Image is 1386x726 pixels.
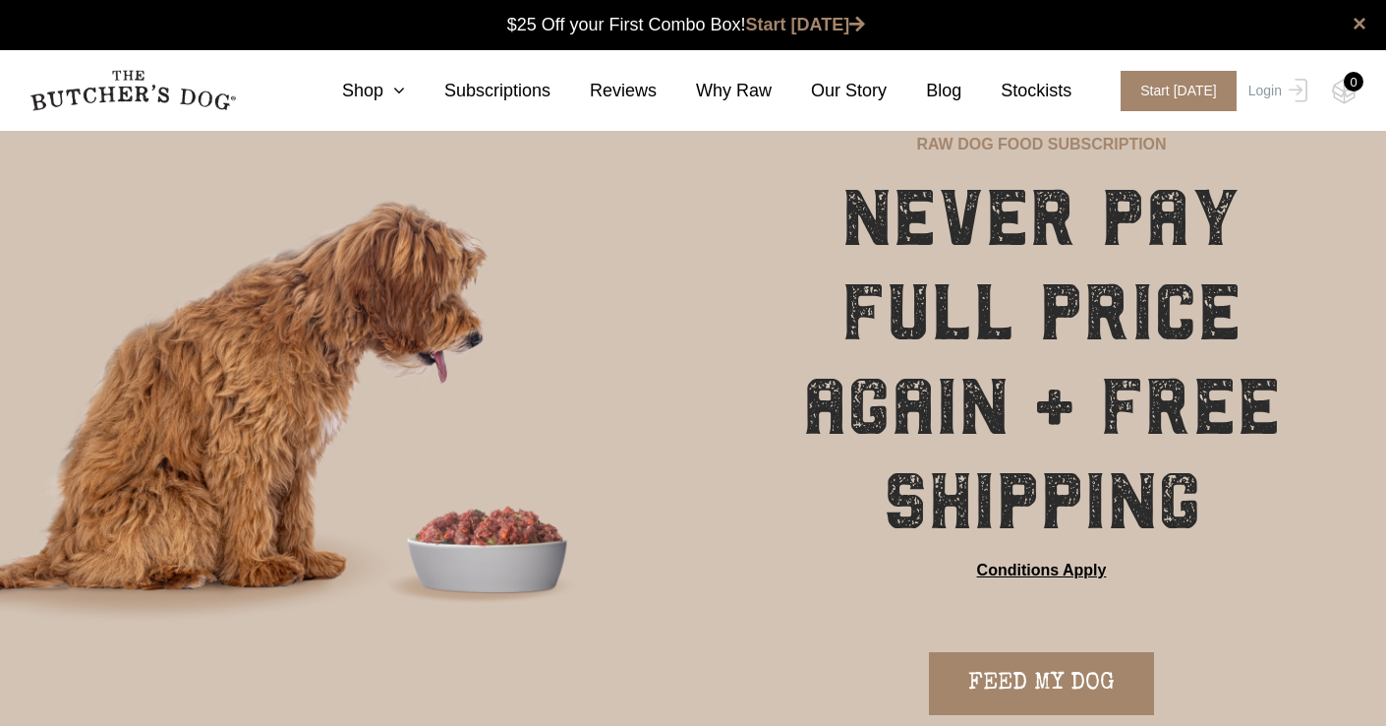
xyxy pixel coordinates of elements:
a: Reviews [550,78,657,104]
a: Subscriptions [405,78,550,104]
img: TBD_Cart-Empty.png [1332,79,1357,104]
h1: NEVER PAY FULL PRICE AGAIN + FREE SHIPPING [746,171,1337,549]
a: close [1353,12,1366,35]
a: Our Story [772,78,887,104]
a: Login [1243,71,1307,111]
a: Stockists [961,78,1071,104]
a: Blog [887,78,961,104]
div: 0 [1344,72,1363,91]
a: Conditions Apply [977,559,1107,582]
a: Shop [303,78,405,104]
a: Start [DATE] [746,15,866,34]
p: RAW DOG FOOD SUBSCRIPTION [916,133,1166,156]
span: Start [DATE] [1121,71,1237,111]
a: Start [DATE] [1101,71,1243,111]
a: Why Raw [657,78,772,104]
a: FEED MY DOG [929,652,1154,715]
